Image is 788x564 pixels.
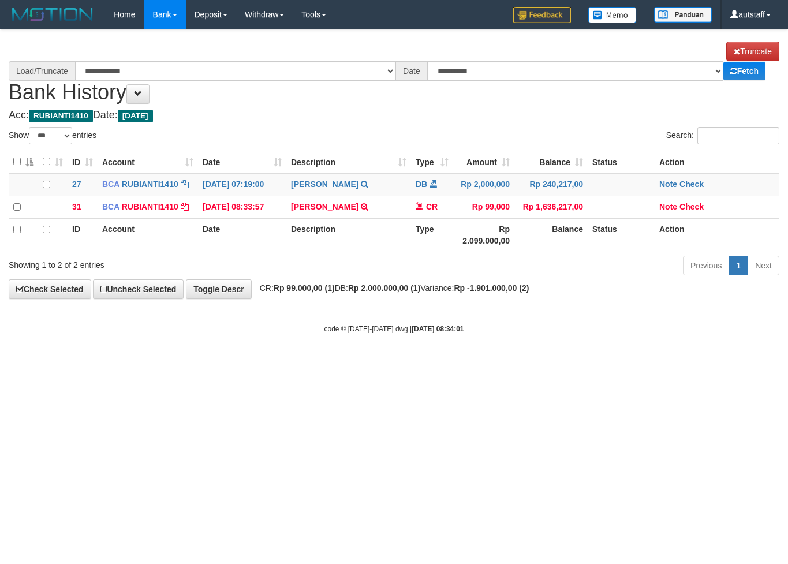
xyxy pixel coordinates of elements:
[654,7,712,23] img: panduan.png
[9,151,38,173] th: : activate to sort column descending
[453,196,514,218] td: Rp 99,000
[291,180,358,189] a: [PERSON_NAME]
[286,218,411,251] th: Description
[453,151,514,173] th: Amount: activate to sort column ascending
[723,62,765,80] a: Fetch
[98,218,198,251] th: Account
[9,61,75,81] div: Load/Truncate
[514,173,588,196] td: Rp 240,217,00
[348,283,420,293] strong: Rp 2.000.000,00 (1)
[122,202,178,211] a: RUBIANTI1410
[666,127,779,144] label: Search:
[181,180,189,189] a: Copy RUBIANTI1410 to clipboard
[588,7,637,23] img: Button%20Memo.svg
[9,255,320,271] div: Showing 1 to 2 of 2 entries
[659,202,677,211] a: Note
[453,218,514,251] th: Rp 2.099.000,00
[93,279,184,299] a: Uncheck Selected
[453,173,514,196] td: Rp 2,000,000
[98,151,198,173] th: Account: activate to sort column ascending
[514,196,588,218] td: Rp 1,636,217,00
[118,110,153,122] span: [DATE]
[274,283,335,293] strong: Rp 99.000,00 (1)
[198,151,286,173] th: Date: activate to sort column ascending
[198,173,286,196] td: [DATE] 07:19:00
[9,127,96,144] label: Show entries
[254,283,529,293] span: CR: DB: Variance:
[38,151,68,173] th: : activate to sort column ascending
[291,202,358,211] a: [PERSON_NAME]
[588,218,655,251] th: Status
[683,256,729,275] a: Previous
[9,110,779,121] h4: Acc: Date:
[514,218,588,251] th: Balance
[29,110,93,122] span: RUBIANTI1410
[395,61,428,81] div: Date
[588,151,655,173] th: Status
[286,151,411,173] th: Description: activate to sort column ascending
[659,180,677,189] a: Note
[181,202,189,211] a: Copy RUBIANTI1410 to clipboard
[416,180,427,189] span: DB
[655,151,779,173] th: Action
[72,180,81,189] span: 27
[9,42,779,104] h1: Bank History
[454,283,529,293] strong: Rp -1.901.000,00 (2)
[679,180,704,189] a: Check
[697,127,779,144] input: Search:
[655,218,779,251] th: Action
[68,218,98,251] th: ID
[679,202,704,211] a: Check
[198,196,286,218] td: [DATE] 08:33:57
[72,202,81,211] span: 31
[412,325,464,333] strong: [DATE] 08:34:01
[748,256,779,275] a: Next
[68,151,98,173] th: ID: activate to sort column ascending
[9,6,96,23] img: MOTION_logo.png
[324,325,464,333] small: code © [DATE]-[DATE] dwg |
[729,256,748,275] a: 1
[726,42,779,61] a: Truncate
[102,180,119,189] span: BCA
[513,7,571,23] img: Feedback.jpg
[186,279,252,299] a: Toggle Descr
[426,202,438,211] span: CR
[514,151,588,173] th: Balance: activate to sort column ascending
[122,180,178,189] a: RUBIANTI1410
[102,202,119,211] span: BCA
[411,151,453,173] th: Type: activate to sort column ascending
[198,218,286,251] th: Date
[411,218,453,251] th: Type
[9,279,91,299] a: Check Selected
[29,127,72,144] select: Showentries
